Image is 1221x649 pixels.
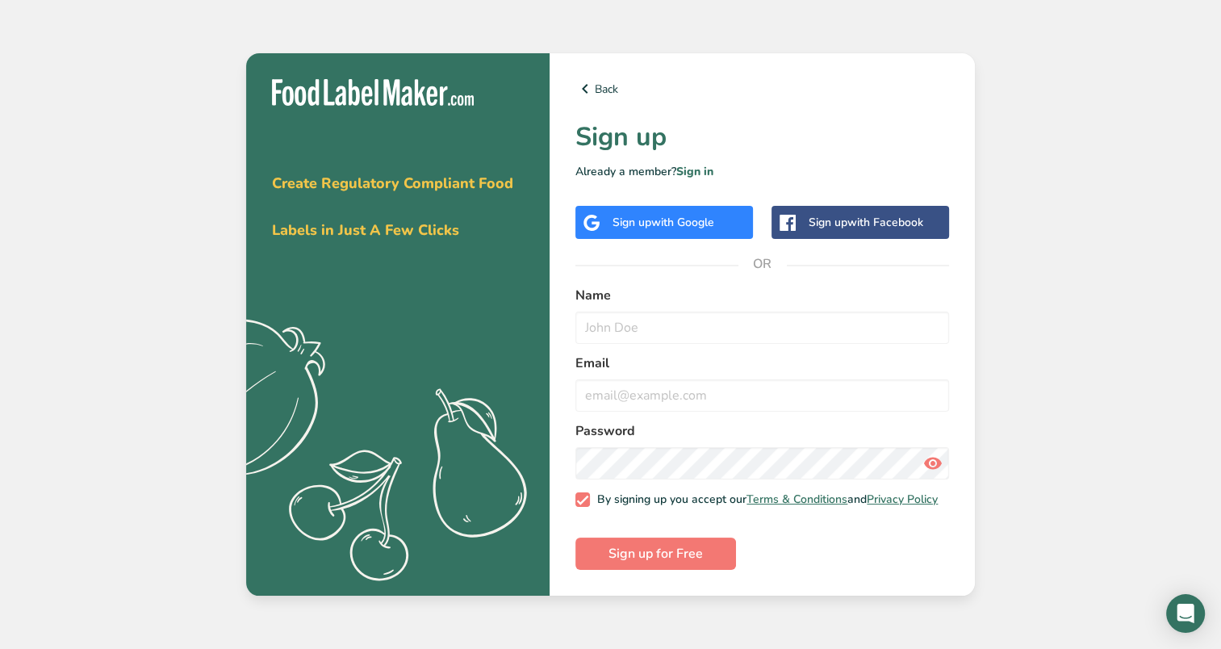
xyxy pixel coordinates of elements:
[746,492,847,507] a: Terms & Conditions
[867,492,938,507] a: Privacy Policy
[847,215,923,230] span: with Facebook
[272,79,474,106] img: Food Label Maker
[1166,594,1205,633] div: Open Intercom Messenger
[575,538,736,570] button: Sign up for Free
[608,544,703,563] span: Sign up for Free
[613,214,714,231] div: Sign up
[575,421,949,441] label: Password
[575,312,949,344] input: John Doe
[651,215,714,230] span: with Google
[575,354,949,373] label: Email
[575,379,949,412] input: email@example.com
[676,164,713,179] a: Sign in
[575,79,949,98] a: Back
[575,163,949,180] p: Already a member?
[575,118,949,157] h1: Sign up
[738,240,787,288] span: OR
[272,174,513,240] span: Create Regulatory Compliant Food Labels in Just A Few Clicks
[809,214,923,231] div: Sign up
[575,286,949,305] label: Name
[590,492,939,507] span: By signing up you accept our and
